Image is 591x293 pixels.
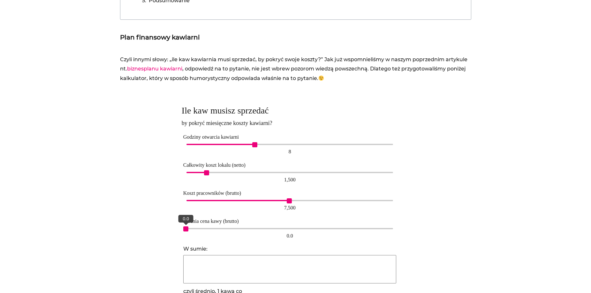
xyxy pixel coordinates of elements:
[319,76,324,81] img: 😉
[183,246,208,252] label: W sumie:
[120,33,471,41] h2: Plan finansowy kawiarni
[183,190,241,196] label: Koszt pracowników (brutto)
[127,66,182,72] a: biznesplanu kawiarni
[186,231,393,241] div: 0.0
[182,105,398,116] h2: Ile kaw musisz sprzedać
[186,175,393,185] div: 1,500
[120,55,471,83] p: Czyli innymi słowy: „ile kaw kawiarnia musi sprzedać, by pokryć swoje koszty?” Jak już wspomnieli...
[183,218,239,224] label: Średnia cena kawy (brutto)
[183,162,246,168] label: Całkowity koszt lokalu (netto)
[178,215,193,223] div: 0.0
[186,147,393,157] div: 8
[182,118,398,128] span: by pokryć miesięczne koszty kawiarni?
[183,134,239,140] label: Godziny otwarcia kawiarni
[183,255,397,283] input: W sumie:
[186,203,393,213] div: 7,500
